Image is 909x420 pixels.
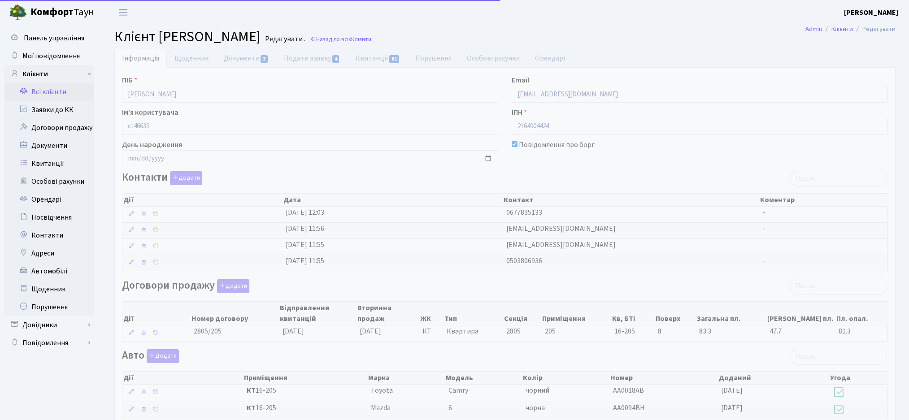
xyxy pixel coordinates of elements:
[371,403,391,413] span: Mazda
[4,119,94,137] a: Договори продажу
[448,403,452,413] span: 6
[444,302,503,325] th: Тип
[614,326,651,337] span: 16-205
[243,372,367,384] th: Приміщення
[541,302,611,325] th: Приміщення
[829,372,887,384] th: Угода
[506,326,521,336] span: 2805
[759,194,887,206] th: Коментар
[506,224,616,234] span: [EMAIL_ADDRESS][DOMAIN_NAME]
[367,372,445,384] th: Марка
[790,278,887,295] input: Пошук...
[4,334,94,352] a: Повідомлення
[263,35,305,43] small: Редагувати .
[448,385,468,395] span: Camry
[247,403,364,413] span: 16-205
[247,385,364,396] span: 16-205
[422,326,439,337] span: КТ
[4,155,94,173] a: Квитанції
[144,348,179,364] a: Додати
[839,326,884,337] span: 81.3
[609,372,718,384] th: Номер
[835,302,888,325] th: Пл. опал.
[24,33,84,43] span: Панель управління
[512,75,529,86] label: Email
[122,139,182,150] label: День народження
[30,5,74,19] b: Комфорт
[522,372,609,384] th: Колір
[763,256,765,266] span: -
[217,279,249,293] button: Договори продажу
[503,302,541,325] th: Секція
[247,385,256,395] b: КТ
[447,326,499,337] span: Квартира
[4,173,94,191] a: Особові рахунки
[9,4,27,22] img: logo.png
[191,302,279,325] th: Номер договору
[112,5,135,20] button: Переключити навігацію
[122,107,178,118] label: Ім'я користувача
[283,194,503,206] th: Дата
[122,372,243,384] th: Дії
[286,208,324,217] span: [DATE] 12:03
[360,326,381,336] span: [DATE]
[503,194,759,206] th: Контакт
[4,29,94,47] a: Панель управління
[506,256,542,266] span: 0503806936
[276,49,348,68] a: Подати заявку
[408,49,459,68] a: Порушення
[655,302,696,325] th: Поверх
[4,191,94,208] a: Орендарі
[122,349,179,363] label: Авто
[512,107,527,118] label: ІПН
[445,372,522,384] th: Модель
[216,49,276,68] a: Документи
[286,256,324,266] span: [DATE] 11:55
[545,326,556,336] span: 205
[611,302,655,325] th: Кв, БТІ
[286,240,324,250] span: [DATE] 11:55
[419,302,444,325] th: ЖК
[332,55,339,63] span: 4
[147,349,179,363] button: Авто
[4,101,94,119] a: Заявки до КК
[114,49,167,68] a: Інформація
[167,49,216,68] a: Щоденник
[215,277,249,293] a: Додати
[4,316,94,334] a: Довідники
[4,226,94,244] a: Контакти
[4,65,94,83] a: Клієнти
[357,302,419,325] th: Вторинна продаж
[763,208,765,217] span: -
[721,403,743,413] span: [DATE]
[696,302,766,325] th: Загальна пл.
[22,51,80,61] span: Мої повідомлення
[831,24,853,34] a: Клієнти
[30,5,94,20] span: Таун
[526,403,545,413] span: чорна
[351,35,371,43] span: Клієнти
[168,170,202,186] a: Додати
[699,326,762,337] span: 83.3
[389,55,399,63] span: 81
[805,24,822,34] a: Admin
[122,171,202,185] label: Контакти
[122,279,249,293] label: Договори продажу
[4,298,94,316] a: Порушення
[763,240,765,250] span: -
[122,75,137,86] label: ПІБ
[194,326,222,336] span: 2805/205
[766,302,835,325] th: [PERSON_NAME] пл.
[286,224,324,234] span: [DATE] 11:56
[790,348,887,365] input: Пошук...
[4,208,94,226] a: Посвідчення
[279,302,356,325] th: Відправлення квитанцій
[122,194,283,206] th: Дії
[763,224,765,234] span: -
[844,7,898,18] a: [PERSON_NAME]
[527,49,573,68] a: Орендарі
[613,403,645,413] span: AA0094BH
[613,385,644,395] span: АА0018АВ
[4,137,94,155] a: Документи
[526,385,549,395] span: чорний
